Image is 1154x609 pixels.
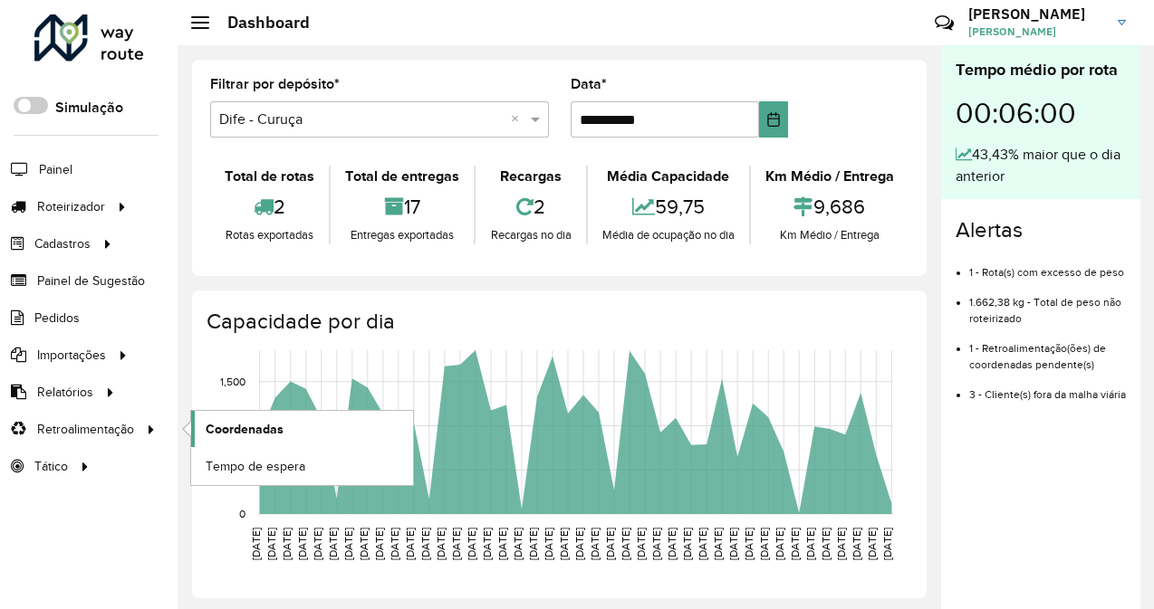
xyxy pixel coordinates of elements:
div: Recargas no dia [480,226,581,244]
text: [DATE] [358,528,370,560]
text: [DATE] [804,528,816,560]
text: [DATE] [250,528,262,560]
span: Retroalimentação [37,420,134,439]
span: Tático [34,457,68,476]
text: [DATE] [419,528,431,560]
div: 2 [480,187,581,226]
h3: [PERSON_NAME] [968,5,1104,23]
div: Rotas exportadas [215,226,324,244]
div: 17 [335,187,469,226]
text: [DATE] [774,528,785,560]
text: [DATE] [650,528,662,560]
text: [DATE] [697,528,708,560]
span: Pedidos [34,309,80,328]
div: 43,43% maior que o dia anterior [956,144,1126,187]
span: Clear all [511,109,526,130]
span: [PERSON_NAME] [968,24,1104,40]
span: Tempo de espera [206,457,305,476]
span: Importações [37,346,106,365]
text: [DATE] [620,528,631,560]
label: Filtrar por depósito [210,73,340,95]
text: [DATE] [681,528,693,560]
div: Km Médio / Entrega [755,166,904,187]
text: [DATE] [389,528,400,560]
text: [DATE] [496,528,508,560]
span: Relatórios [37,383,93,402]
text: [DATE] [866,528,878,560]
li: 1.662,38 kg - Total de peso não roteirizado [969,281,1126,327]
div: Média de ocupação no dia [592,226,745,244]
text: [DATE] [481,528,493,560]
text: [DATE] [296,528,308,560]
text: [DATE] [281,528,293,560]
text: [DATE] [589,528,601,560]
text: [DATE] [743,528,755,560]
span: Painel [39,160,72,179]
text: [DATE] [543,528,554,560]
div: Recargas [480,166,581,187]
label: Data [571,73,607,95]
text: [DATE] [512,528,524,560]
span: Cadastros [34,234,91,253]
div: Total de rotas [215,166,324,187]
label: Simulação [55,97,123,119]
text: [DATE] [851,528,862,560]
text: [DATE] [635,528,647,560]
div: 59,75 [592,187,745,226]
div: 00:06:00 [956,82,1126,144]
a: Contato Rápido [925,4,964,43]
span: Painel de Sugestão [37,271,145,290]
text: [DATE] [712,528,724,560]
li: 1 - Rota(s) com excesso de peso [969,251,1126,281]
text: [DATE] [312,528,323,560]
a: Tempo de espera [191,448,413,484]
text: [DATE] [265,528,277,560]
text: [DATE] [789,528,801,560]
text: [DATE] [604,528,616,560]
div: Km Médio / Entrega [755,226,904,244]
button: Choose Date [759,101,788,138]
text: 0 [239,508,245,519]
div: Total de entregas [335,166,469,187]
text: [DATE] [758,528,770,560]
text: [DATE] [404,528,416,560]
text: [DATE] [373,528,385,560]
a: Coordenadas [191,411,413,447]
span: Roteirizador [37,197,105,216]
div: 2 [215,187,324,226]
div: Tempo médio por rota [956,58,1126,82]
text: [DATE] [342,528,354,560]
div: Média Capacidade [592,166,745,187]
text: [DATE] [558,528,570,560]
text: [DATE] [835,528,847,560]
text: [DATE] [450,528,462,560]
li: 1 - Retroalimentação(ões) de coordenadas pendente(s) [969,327,1126,373]
span: Coordenadas [206,420,284,439]
text: 1,500 [220,376,245,387]
h4: Capacidade por dia [207,309,909,335]
h4: Alertas [956,217,1126,243]
text: [DATE] [435,528,447,560]
text: [DATE] [727,528,739,560]
text: [DATE] [466,528,477,560]
text: [DATE] [666,528,678,560]
text: [DATE] [527,528,539,560]
text: [DATE] [327,528,339,560]
text: [DATE] [573,528,585,560]
text: [DATE] [820,528,832,560]
li: 3 - Cliente(s) fora da malha viária [969,373,1126,403]
div: Entregas exportadas [335,226,469,244]
div: 9,686 [755,187,904,226]
h2: Dashboard [209,13,310,33]
text: [DATE] [881,528,893,560]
